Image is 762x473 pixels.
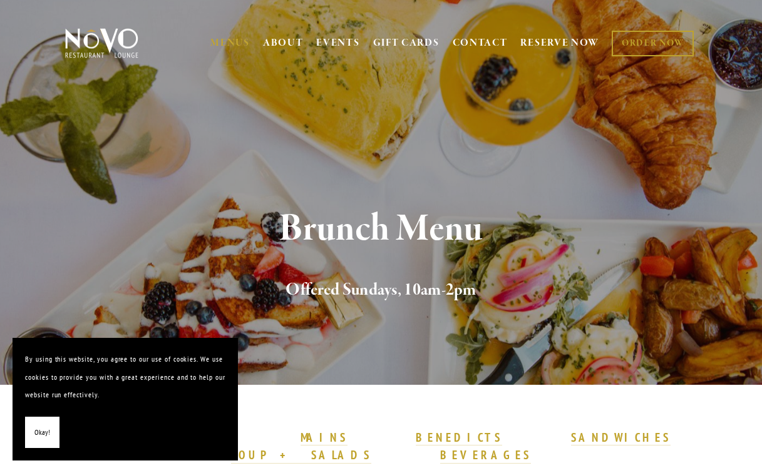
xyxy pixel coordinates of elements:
a: GIFT CARDS [373,31,440,55]
a: ABOUT [263,37,304,49]
strong: BEVERAGES [440,447,532,462]
a: CONTACT [453,31,508,55]
a: MENUS [210,37,250,49]
strong: SOUP + SALADS [231,447,371,462]
a: ORDER NOW [612,31,694,56]
a: MAINS [301,430,348,446]
a: EVENTS [316,37,359,49]
a: SANDWICHES [571,430,671,446]
a: RESERVE NOW [520,31,599,55]
h2: Offered Sundays, 10am-2pm [82,277,681,303]
section: Cookie banner [13,338,238,460]
a: BEVERAGES [440,447,532,464]
img: Novo Restaurant &amp; Lounge [63,28,141,59]
strong: MAINS [301,430,348,445]
h1: Brunch Menu [82,209,681,250]
a: SOUP + SALADS [231,447,371,464]
strong: BENEDICTS [416,430,502,445]
span: Okay! [34,424,50,442]
strong: SANDWICHES [571,430,671,445]
button: Okay! [25,417,59,449]
a: BENEDICTS [416,430,502,446]
p: By using this website, you agree to our use of cookies. We use cookies to provide you with a grea... [25,350,225,404]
